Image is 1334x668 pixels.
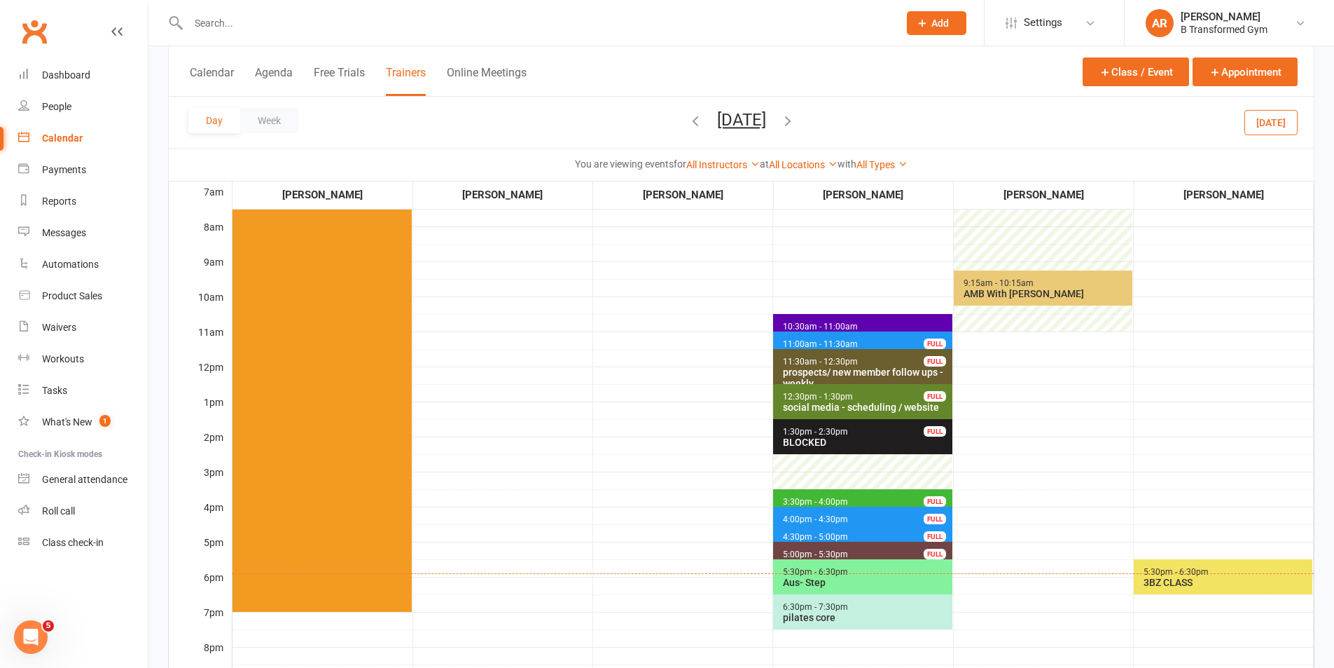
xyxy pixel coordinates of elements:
a: What's New1 [18,407,148,438]
div: 3pm [169,465,232,500]
div: Tasks [42,385,67,396]
button: Online Meetings [447,66,527,96]
span: 4:30pm - 5:00pm [782,532,849,542]
div: Class check-in [42,537,104,548]
div: AR [1146,9,1174,37]
a: Waivers [18,312,148,343]
div: Payments [42,164,86,175]
a: Messages [18,217,148,249]
div: [PERSON_NAME] [774,186,953,203]
div: 7pm [169,605,232,640]
a: Reports [18,186,148,217]
span: 5:30pm - 6:30pm [782,567,849,577]
div: Product Sales [42,290,102,301]
div: [PERSON_NAME] [414,186,592,203]
div: FULL [924,356,946,367]
a: General attendance kiosk mode [18,464,148,496]
button: Appointment [1193,57,1298,86]
div: B Transformed Gym [1181,23,1267,36]
div: FULL [924,391,946,402]
div: Workouts [42,353,84,364]
a: Calendar [18,123,148,154]
div: AMB With [PERSON_NAME] [963,288,1130,299]
div: [PERSON_NAME] [594,186,772,203]
div: pilates core [782,612,949,623]
button: [DATE] [717,110,766,130]
div: Dashboard [42,69,90,81]
div: [PERSON_NAME] [233,186,412,203]
span: 5:00pm - 5:30pm [782,550,849,559]
div: 5pm [169,535,232,570]
a: Clubworx [17,14,52,49]
button: Trainers [386,66,426,96]
button: Class / Event [1083,57,1189,86]
div: prospects/ new member follow ups - weekly [782,367,949,389]
div: [PERSON_NAME] [954,186,1133,203]
iframe: Intercom live chat [14,620,48,654]
span: 3:30pm - 4:00pm [782,497,849,507]
div: 9am [169,254,232,289]
span: 11:00am - 11:30am [782,339,859,349]
div: FULL [924,514,946,524]
button: Add [907,11,966,35]
div: BLOCKED [782,437,949,448]
div: Waivers [42,322,76,333]
button: Week [240,108,298,133]
a: Tasks [18,375,148,407]
a: Roll call [18,496,148,527]
span: 6:30pm - 7:30pm [782,602,849,612]
span: 1 [99,415,111,427]
a: Dashboard [18,60,148,91]
div: Automations [42,259,99,270]
div: 2pm [169,430,232,465]
div: FULL [924,531,946,542]
input: Search... [184,13,889,33]
a: Product Sales [18,280,148,312]
a: Class kiosk mode [18,527,148,559]
div: Roll call [42,505,75,517]
div: FULL [924,549,946,559]
span: Add [931,18,949,29]
button: Calendar [190,66,234,96]
div: 3BZ CLASS [1143,577,1309,588]
div: General attendance [42,474,127,485]
span: Settings [1024,7,1062,39]
div: FULL [924,496,946,507]
div: What's New [42,416,92,428]
div: Calendar [42,132,83,144]
div: 10am [169,289,232,325]
button: [DATE] [1244,109,1298,135]
div: Aus- Step [782,577,949,588]
button: Agenda [255,66,293,96]
a: Automations [18,249,148,280]
div: 4pm [169,500,232,535]
a: All Types [856,159,908,170]
a: Workouts [18,343,148,375]
button: Free Trials [314,66,365,96]
div: FULL [924,426,946,437]
strong: at [760,158,769,170]
a: All Instructors [686,159,760,170]
div: 1pm [169,395,232,430]
span: 1:30pm - 2:30pm [782,427,849,437]
span: 11:30am - 12:30pm [782,357,859,367]
a: People [18,91,148,123]
span: 4:00pm - 4:30pm [782,514,849,524]
span: 5 [43,620,54,632]
span: 5:30pm - 6:30pm [1143,567,1209,577]
div: [PERSON_NAME] [1181,11,1267,23]
strong: You are viewing events [575,158,674,170]
span: 10:30am - 11:00am [782,322,859,332]
strong: with [838,158,856,170]
div: 11am [169,325,232,360]
div: 6pm [169,570,232,605]
div: Messages [42,227,86,238]
div: [PERSON_NAME] [1135,186,1314,203]
strong: for [674,158,686,170]
button: Day [188,108,240,133]
a: All Locations [769,159,838,170]
div: 12pm [169,360,232,395]
div: FULL [924,339,946,349]
div: Patricia Hardgrave's availability: 6:00am - 11:00am [954,156,1132,332]
div: 8am [169,219,232,254]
